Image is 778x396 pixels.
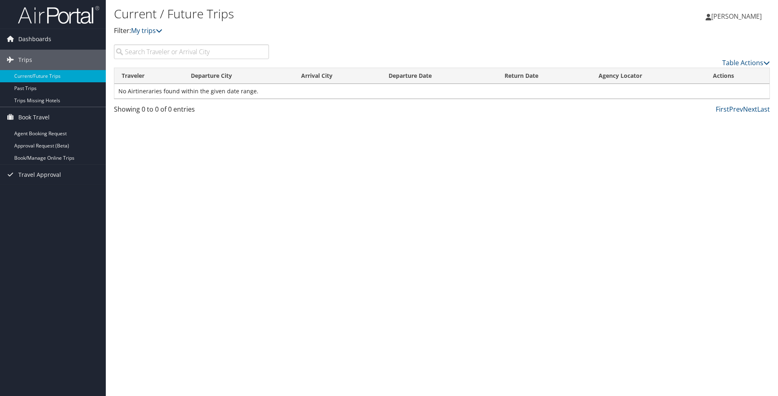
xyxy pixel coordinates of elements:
th: Departure Date: activate to sort column descending [381,68,497,84]
span: Trips [18,50,32,70]
span: Dashboards [18,29,51,49]
a: Last [757,105,770,114]
th: Actions [706,68,769,84]
th: Arrival City: activate to sort column ascending [294,68,381,84]
a: Table Actions [722,58,770,67]
span: [PERSON_NAME] [711,12,762,21]
a: Next [743,105,757,114]
a: Prev [729,105,743,114]
img: airportal-logo.png [18,5,99,24]
td: No Airtineraries found within the given date range. [114,84,769,99]
th: Return Date: activate to sort column ascending [497,68,591,84]
input: Search Traveler or Arrival City [114,44,269,59]
th: Departure City: activate to sort column ascending [184,68,294,84]
span: Book Travel [18,107,50,128]
p: Filter: [114,26,551,36]
th: Agency Locator: activate to sort column ascending [591,68,706,84]
a: First [716,105,729,114]
th: Traveler: activate to sort column ascending [114,68,184,84]
span: Travel Approval [18,165,61,185]
div: Showing 0 to 0 of 0 entries [114,104,269,118]
a: My trips [131,26,162,35]
a: [PERSON_NAME] [706,4,770,29]
h1: Current / Future Trips [114,5,551,22]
